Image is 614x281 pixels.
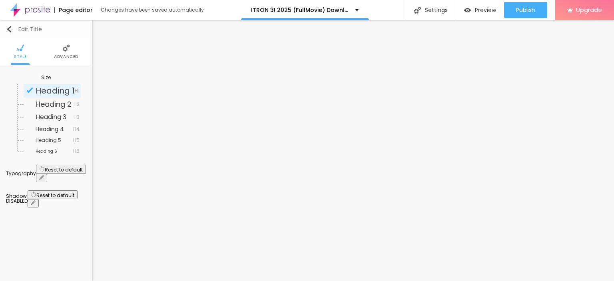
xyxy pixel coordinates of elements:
[576,6,602,13] span: Upgrade
[41,75,51,80] div: Size
[456,2,504,18] button: Preview
[73,149,80,153] span: H6
[92,20,614,281] iframe: Editor
[36,192,74,199] span: Reset to default
[17,44,24,52] img: Icone
[516,7,535,13] span: Publish
[251,7,349,13] p: !TRON 3! 2025 (FullMovie) Download Mp4moviez 1080p, 720p, 480p & HD English/Hindi
[54,55,78,59] span: Advanced
[475,7,496,13] span: Preview
[73,127,80,132] span: H4
[26,87,33,94] img: Icone
[28,190,78,199] button: Reset to default
[414,7,421,14] img: Icone
[6,171,36,176] div: Typography
[464,7,471,14] img: view-1.svg
[63,44,70,52] img: Icone
[73,138,80,143] span: H5
[6,26,42,32] div: Edit Title
[36,99,72,109] span: Heading 2
[101,8,204,12] div: Changes have been saved automatically
[36,137,61,143] span: Heading 5
[74,115,80,120] span: H3
[6,26,12,32] img: Icone
[74,102,80,107] span: H2
[36,165,86,174] button: Reset to default
[6,194,28,199] div: Shadow
[75,88,80,93] span: H1
[14,55,27,59] span: Style
[45,166,83,173] span: Reset to default
[36,85,75,96] span: Heading 1
[36,148,57,154] span: Heading 6
[504,2,547,18] button: Publish
[36,112,66,122] span: Heading 3
[54,7,93,13] div: Page editor
[36,125,64,133] span: Heading 4
[6,197,28,204] span: DISABLED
